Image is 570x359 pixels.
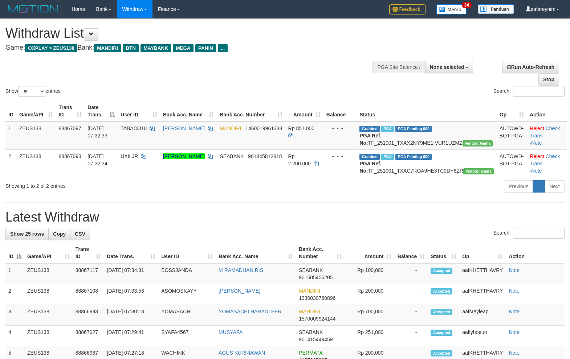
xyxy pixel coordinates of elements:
td: - [394,326,428,346]
th: Action [527,101,567,121]
span: SEABANK [299,267,323,273]
label: Show entries [5,86,61,97]
span: Accepted [431,350,452,356]
th: Trans ID: activate to sort column ascending [73,243,104,263]
td: aafKHETTHAVRY [459,284,506,305]
td: 88867108 [73,284,104,305]
span: MEGA [173,44,194,52]
h1: Latest Withdraw [5,210,565,224]
th: Amount: activate to sort column ascending [285,101,323,121]
td: 88867117 [73,263,104,284]
td: BOSSJANDA [158,263,216,284]
th: ID: activate to sort column descending [5,243,24,263]
h4: Game: Bank: [5,44,373,51]
a: Run Auto-Refresh [502,61,559,73]
a: MUSYAFA [219,329,243,335]
h1: Withdraw List [5,26,373,41]
span: PGA Pending [395,126,432,132]
td: aafKHETTHAVRY [459,263,506,284]
input: Search: [513,86,565,97]
a: Stop [538,73,559,86]
a: Show 25 rows [5,228,49,240]
span: Vendor URL: https://trx31.1velocity.biz [463,140,493,147]
img: Button%20Memo.svg [436,4,467,15]
td: 2 [5,149,16,177]
a: Copy [48,228,70,240]
a: YOMASACHI HARADI PER [219,309,281,314]
td: ZEUS138 [24,305,73,326]
a: Note [531,168,542,174]
span: Copy 901845812818 to clipboard [248,153,282,159]
td: AUTOWD-BOT-PGA [497,149,527,177]
th: Status: activate to sort column ascending [428,243,459,263]
th: Balance: activate to sort column ascending [394,243,428,263]
th: ID [5,101,16,121]
a: Note [509,350,520,356]
span: Accepted [431,288,452,294]
th: Action [506,243,565,263]
span: MANDIRI [220,125,241,131]
th: Status [357,101,496,121]
th: User ID: activate to sort column ascending [158,243,216,263]
a: [PERSON_NAME] [163,153,205,159]
span: None selected [430,64,464,70]
span: [DATE] 07:32:34 [87,153,107,166]
a: 1 [533,180,545,193]
span: Copy 901415449459 to clipboard [299,337,333,342]
td: · · [527,121,567,150]
a: Previous [504,180,533,193]
td: SYAFA4567 [158,326,216,346]
b: PGA Ref. No: [359,161,381,174]
th: Date Trans.: activate to sort column ascending [104,243,158,263]
select: Showentries [18,86,45,97]
td: [DATE] 07:29:41 [104,326,158,346]
span: TABACO18 [121,125,147,131]
span: [DATE] 07:32:33 [87,125,107,139]
a: Note [509,288,520,294]
td: 4 [5,326,24,346]
span: Show 25 rows [10,231,44,237]
td: 2 [5,284,24,305]
span: Accepted [431,309,452,315]
td: 88866993 [73,305,104,326]
td: Rp 200,000 [345,284,394,305]
img: Feedback.jpg [389,4,426,15]
img: MOTION_logo.png [5,4,61,15]
td: · · [527,149,567,177]
span: SEABANK [220,153,244,159]
span: MANDIRI [299,288,320,294]
th: Date Trans.: activate to sort column descending [85,101,118,121]
td: TF_251001_TXAX2NY9ME1IVUR1UZMZ [357,121,496,150]
span: PGA Pending [395,154,432,160]
th: Trans ID: activate to sort column ascending [56,101,85,121]
a: Note [509,309,520,314]
td: aafsreyleap [459,305,506,326]
span: SEABANK [299,329,323,335]
td: ZEUS138 [24,263,73,284]
span: Copy 1330030760896 to clipboard [299,295,335,301]
th: Amount: activate to sort column ascending [345,243,394,263]
a: Note [531,140,542,146]
th: Op: activate to sort column ascending [497,101,527,121]
span: BTN [123,44,139,52]
button: None selected [425,61,473,73]
a: Next [545,180,565,193]
span: Copy 901505456205 to clipboard [299,275,333,280]
th: Balance [323,101,357,121]
th: Bank Acc. Name: activate to sort column ascending [216,243,296,263]
span: MANDIRI [94,44,121,52]
td: 1 [5,263,24,284]
td: ZEUS138 [24,326,73,346]
img: panduan.png [478,4,514,14]
div: PGA Site Balance / [372,61,425,73]
td: [DATE] 07:34:31 [104,263,158,284]
a: Note [509,267,520,273]
span: OXPLAY > ZEUS138 [25,44,77,52]
td: - [394,263,428,284]
td: 1 [5,121,16,150]
span: UXILJR [121,153,138,159]
td: ASOMOSKAYY [158,284,216,305]
td: Rp 700,000 [345,305,394,326]
input: Search: [513,228,565,239]
span: 88867097 [59,125,81,131]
